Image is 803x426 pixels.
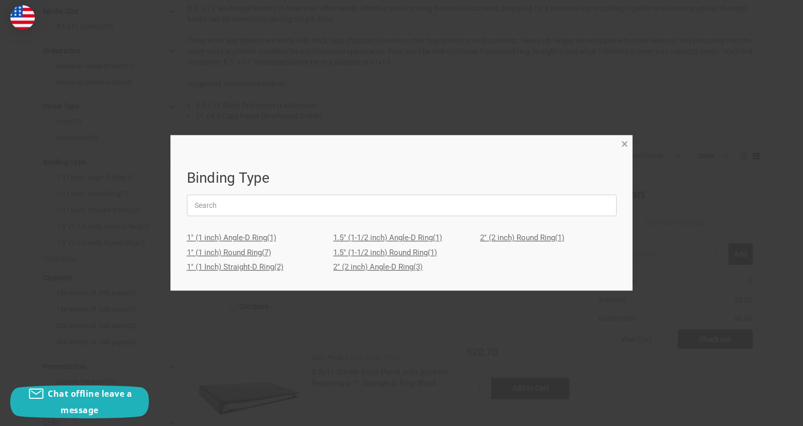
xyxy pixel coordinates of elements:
[333,245,470,260] a: 1.5" (1-1/2 inch) Round Ring(1)
[428,248,437,257] span: (1)
[267,234,276,243] span: (1)
[10,385,149,418] button: Chat offline leave a message
[187,260,323,275] a: 1" (1 Inch) Straight-D Ring(2)
[274,263,283,272] span: (2)
[433,234,442,243] span: (1)
[480,231,617,246] a: 2" (2 inch) Round Ring(1)
[48,388,132,416] span: Chat offline leave a message
[413,263,423,272] span: (3)
[333,231,470,246] a: 1.5" (1-1/2 inch) Angle-D Ring(1)
[621,137,628,151] span: ×
[262,248,271,257] span: (7)
[555,234,564,243] span: (1)
[187,168,617,189] h1: Binding Type
[333,260,470,275] a: 2" (2 inch) Angle-D Ring(3)
[187,231,323,246] a: 1" (1 inch) Angle-D Ring(1)
[619,138,630,148] a: Close
[10,5,35,30] img: duty and tax information for United States
[187,245,323,260] a: 1" (1 inch) Round Ring(7)
[187,195,617,217] input: Search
